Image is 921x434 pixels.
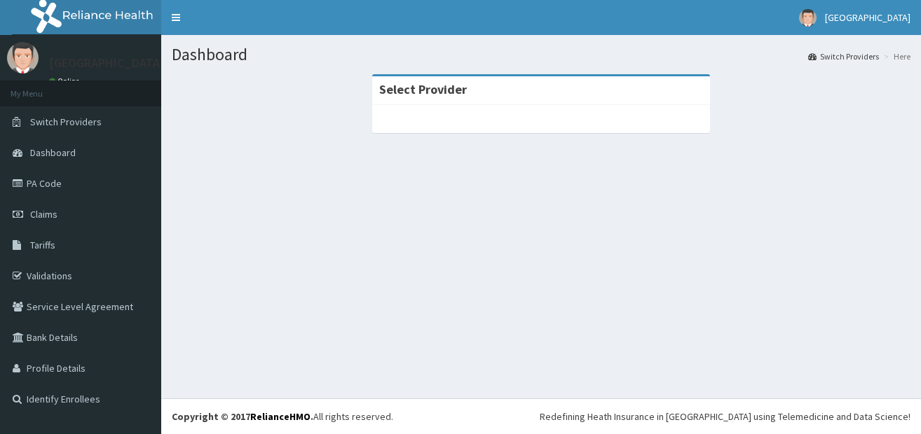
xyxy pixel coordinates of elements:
img: User Image [799,9,817,27]
li: Here [880,50,910,62]
div: Redefining Heath Insurance in [GEOGRAPHIC_DATA] using Telemedicine and Data Science! [540,409,910,423]
img: User Image [7,42,39,73]
h1: Dashboard [172,45,910,64]
a: Switch Providers [808,50,879,62]
a: Online [49,76,83,86]
span: Tariffs [30,239,55,251]
footer: All rights reserved. [161,398,921,434]
span: Dashboard [30,146,76,159]
p: [GEOGRAPHIC_DATA] [49,57,165,69]
span: Claims [30,208,57,220]
span: [GEOGRAPHIC_DATA] [825,11,910,24]
strong: Copyright © 2017 . [172,410,313,423]
span: Switch Providers [30,115,102,128]
a: RelianceHMO [250,410,311,423]
strong: Select Provider [379,81,467,97]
